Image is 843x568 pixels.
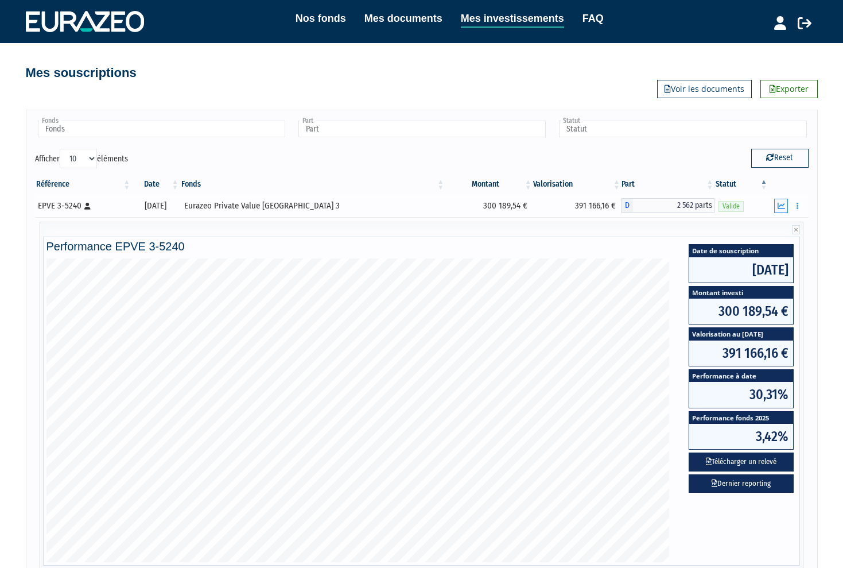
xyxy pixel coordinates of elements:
th: Valorisation: activer pour trier la colonne par ordre croissant [533,175,621,194]
th: Date: activer pour trier la colonne par ordre croissant [131,175,180,194]
span: Montant investi [689,287,793,299]
span: 391 166,16 € [689,341,793,366]
h4: Mes souscriptions [26,66,137,80]
span: D [621,198,633,213]
span: [DATE] [689,257,793,283]
span: Valorisation au [DATE] [689,328,793,340]
td: 300 189,54 € [445,194,533,217]
i: [Français] Personne physique [84,203,91,210]
div: EPVE 3-5240 [38,200,128,212]
th: Montant: activer pour trier la colonne par ordre croissant [445,175,533,194]
label: Afficher éléments [35,149,128,168]
span: 30,31% [689,382,793,407]
th: Part: activer pour trier la colonne par ordre croissant [621,175,714,194]
div: D - Eurazeo Private Value Europe 3 [621,198,714,213]
a: Dernier reporting [689,474,794,493]
span: Valide [718,201,744,212]
span: 3,42% [689,424,793,449]
a: Mes documents [364,10,442,26]
div: [DATE] [135,200,176,212]
a: Voir les documents [657,80,752,98]
span: Date de souscription [689,245,793,257]
a: FAQ [582,10,604,26]
span: Performance à date [689,370,793,382]
th: Fonds: activer pour trier la colonne par ordre croissant [180,175,446,194]
button: Télécharger un relevé [689,453,794,472]
a: Mes investissements [461,10,564,28]
span: Performance fonds 2025 [689,412,793,424]
span: 2 562 parts [633,198,714,213]
span: 300 189,54 € [689,299,793,324]
a: Nos fonds [296,10,346,26]
select: Afficheréléments [60,149,97,168]
img: 1732889491-logotype_eurazeo_blanc_rvb.png [26,11,144,32]
a: Exporter [760,80,818,98]
div: Eurazeo Private Value [GEOGRAPHIC_DATA] 3 [184,200,442,212]
th: Statut : activer pour trier la colonne par ordre d&eacute;croissant [714,175,768,194]
td: 391 166,16 € [533,194,621,217]
button: Reset [751,149,809,167]
h4: Performance EPVE 3-5240 [46,240,797,253]
th: Référence : activer pour trier la colonne par ordre croissant [35,175,132,194]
